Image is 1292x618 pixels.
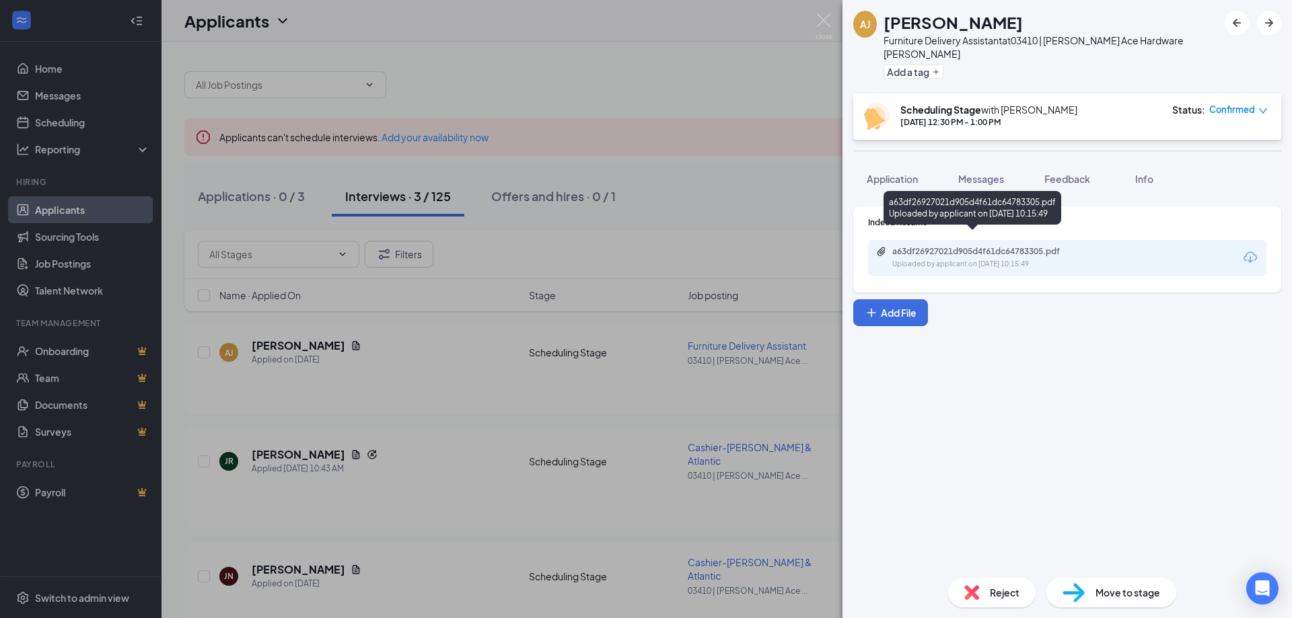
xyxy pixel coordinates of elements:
[1229,15,1245,31] svg: ArrowLeftNew
[1246,572,1279,605] div: Open Intercom Messenger
[876,246,887,257] svg: Paperclip
[865,306,878,319] svg: Plus
[892,246,1081,257] div: a63df26927021d905d4f61dc64783305.pdf
[1096,585,1160,600] span: Move to stage
[1261,15,1277,31] svg: ArrowRight
[892,259,1094,270] div: Uploaded by applicant on [DATE] 10:15:49
[1135,173,1153,185] span: Info
[876,246,1094,270] a: Paperclipa63df26927021d905d4f61dc64783305.pdfUploaded by applicant on [DATE] 10:15:49
[884,65,943,79] button: PlusAdd a tag
[867,173,918,185] span: Application
[1257,11,1281,35] button: ArrowRight
[860,17,870,31] div: AJ
[884,34,1218,61] div: Furniture Delivery Assistant at 03410 | [PERSON_NAME] Ace Hardware [PERSON_NAME]
[884,191,1061,225] div: a63df26927021d905d4f61dc64783305.pdf Uploaded by applicant on [DATE] 10:15:49
[884,11,1023,34] h1: [PERSON_NAME]
[868,217,1266,228] div: Indeed Resume
[1258,106,1268,116] span: down
[1209,103,1255,116] span: Confirmed
[932,68,940,76] svg: Plus
[853,299,928,326] button: Add FilePlus
[958,173,1004,185] span: Messages
[1225,11,1249,35] button: ArrowLeftNew
[1044,173,1090,185] span: Feedback
[900,103,1077,116] div: with [PERSON_NAME]
[1242,249,1258,266] svg: Download
[900,104,981,116] b: Scheduling Stage
[1172,103,1205,116] div: Status :
[990,585,1019,600] span: Reject
[900,116,1077,128] div: [DATE] 12:30 PM - 1:00 PM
